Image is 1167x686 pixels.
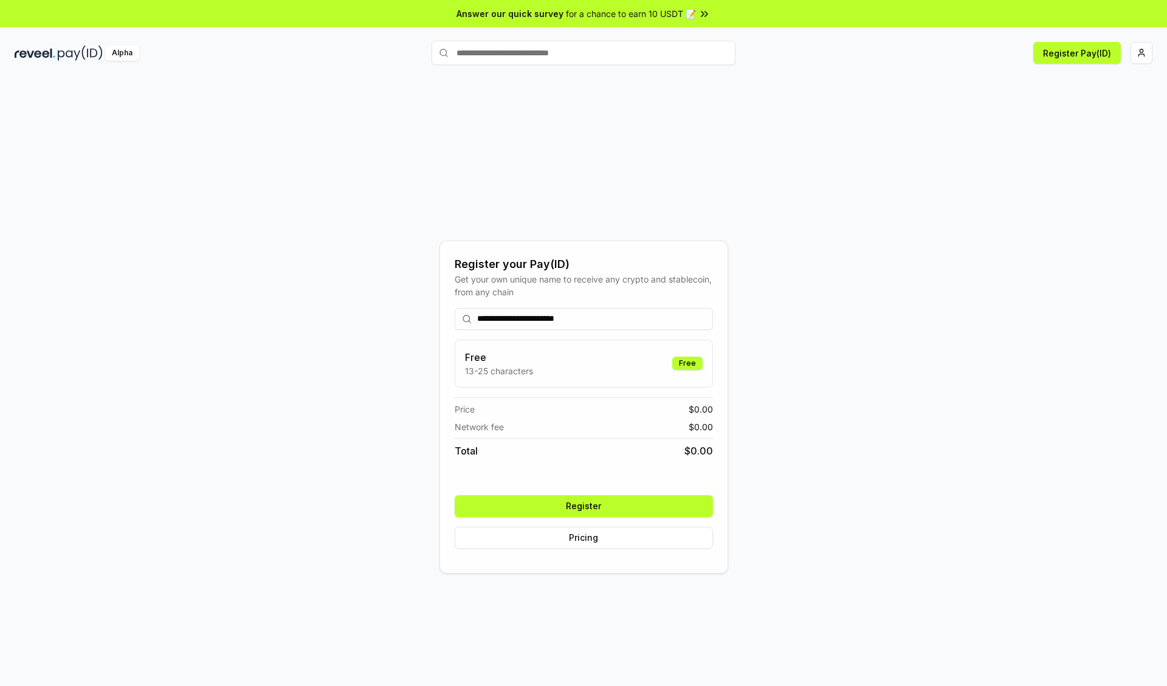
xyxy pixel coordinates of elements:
[465,350,533,365] h3: Free
[455,527,713,549] button: Pricing
[672,357,703,370] div: Free
[1033,42,1121,64] button: Register Pay(ID)
[455,420,504,433] span: Network fee
[455,495,713,517] button: Register
[689,403,713,416] span: $ 0.00
[105,46,139,61] div: Alpha
[684,444,713,458] span: $ 0.00
[455,403,475,416] span: Price
[455,273,713,298] div: Get your own unique name to receive any crypto and stablecoin, from any chain
[689,420,713,433] span: $ 0.00
[465,365,533,377] p: 13-25 characters
[566,7,696,20] span: for a chance to earn 10 USDT 📝
[58,46,103,61] img: pay_id
[455,444,478,458] span: Total
[455,256,713,273] div: Register your Pay(ID)
[15,46,55,61] img: reveel_dark
[456,7,563,20] span: Answer our quick survey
